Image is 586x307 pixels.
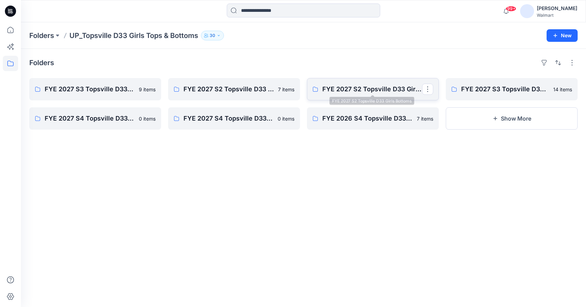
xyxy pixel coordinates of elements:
[417,115,433,122] p: 7 items
[29,107,161,130] a: FYE 2027 S4 Topsville D33 Girls Bottoms0 items
[506,6,516,11] span: 99+
[69,31,198,40] p: UP_Topsville D33 Girls Tops & Bottoms
[322,114,413,123] p: FYE 2026 S4 Topsville D33 Girls Tops
[210,32,215,39] p: 30
[201,31,224,40] button: 30
[278,86,294,93] p: 7 items
[183,84,274,94] p: FYE 2027 S2 Topsville D33 Girls Tops
[537,13,577,18] div: Walmart
[446,78,578,100] a: FYE 2027 S3 Topsville D33 Girls Tops14 items
[307,78,439,100] a: FYE 2027 S2 Topsville D33 Girls Bottoms
[168,78,300,100] a: FYE 2027 S2 Topsville D33 Girls Tops7 items
[520,4,534,18] img: avatar
[29,31,54,40] a: Folders
[553,86,572,93] p: 14 items
[45,114,135,123] p: FYE 2027 S4 Topsville D33 Girls Bottoms
[278,115,294,122] p: 0 items
[45,84,135,94] p: FYE 2027 S3 Topsville D33 Girls Bottoms
[547,29,578,42] button: New
[307,107,439,130] a: FYE 2026 S4 Topsville D33 Girls Tops7 items
[461,84,549,94] p: FYE 2027 S3 Topsville D33 Girls Tops
[322,84,422,94] p: FYE 2027 S2 Topsville D33 Girls Bottoms
[168,107,300,130] a: FYE 2027 S4 Topsville D33 Girls Tops0 items
[537,4,577,13] div: [PERSON_NAME]
[139,86,156,93] p: 9 items
[29,59,54,67] h4: Folders
[183,114,273,123] p: FYE 2027 S4 Topsville D33 Girls Tops
[446,107,578,130] button: Show More
[139,115,156,122] p: 0 items
[29,78,161,100] a: FYE 2027 S3 Topsville D33 Girls Bottoms9 items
